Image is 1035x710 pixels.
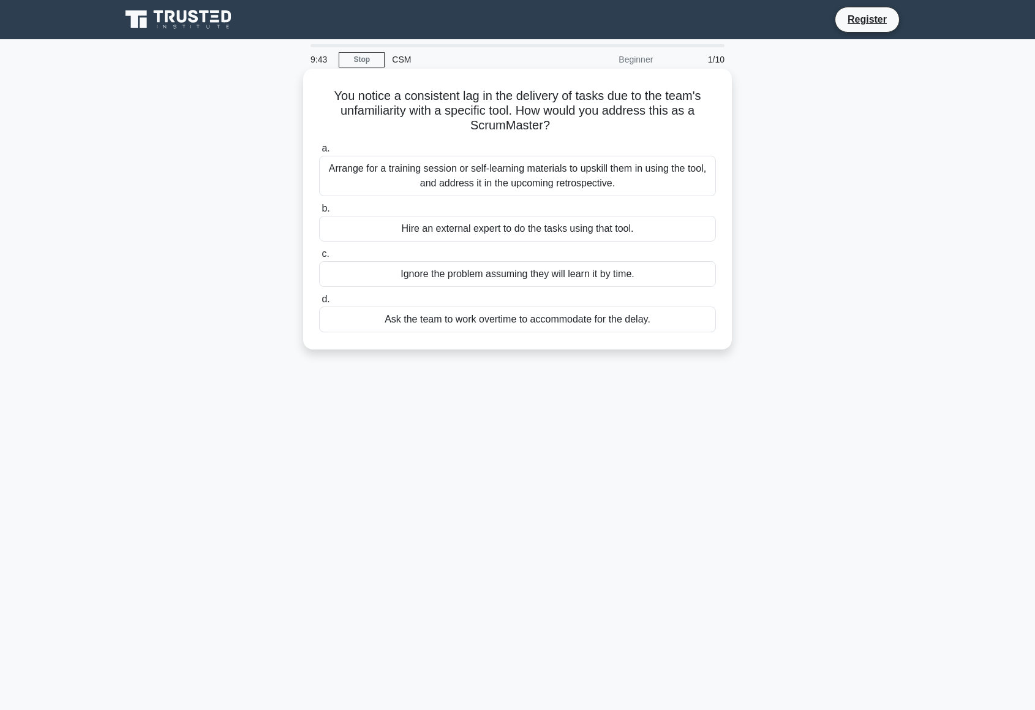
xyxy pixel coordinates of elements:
[322,143,329,153] span: a.
[339,52,385,67] a: Stop
[660,47,732,72] div: 1/10
[322,203,329,213] span: b.
[840,12,894,27] a: Register
[319,261,716,287] div: Ignore the problem assuming they will learn it by time.
[322,294,329,304] span: d.
[319,216,716,242] div: Hire an external expert to do the tasks using that tool.
[322,248,329,259] span: c.
[385,47,553,72] div: CSM
[319,307,716,332] div: Ask the team to work overtime to accommodate for the delay.
[553,47,660,72] div: Beginner
[318,88,717,134] h5: You notice a consistent lag in the delivery of tasks due to the team's unfamiliarity with a speci...
[303,47,339,72] div: 9:43
[319,156,716,196] div: Arrange for a training session or self-learning materials to upskill them in using the tool, and ...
